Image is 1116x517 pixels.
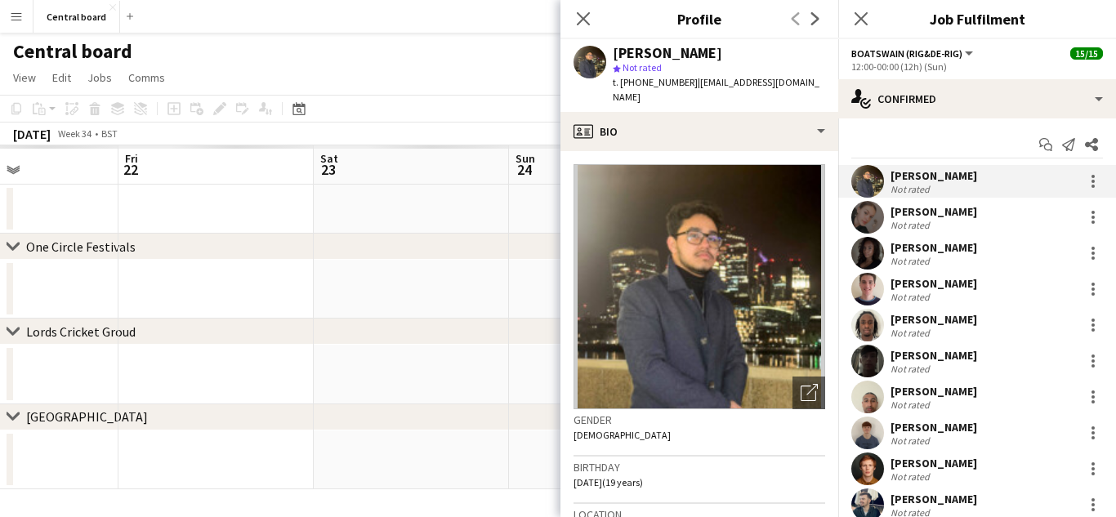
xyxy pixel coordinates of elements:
div: [DATE] [13,126,51,142]
img: Crew avatar or photo [574,164,825,409]
div: [PERSON_NAME] [613,46,722,60]
div: [GEOGRAPHIC_DATA] [26,408,148,425]
button: Central board [33,1,120,33]
a: Edit [46,67,78,88]
div: Not rated [891,363,933,375]
span: t. [PHONE_NUMBER] [613,76,698,88]
span: 24 [513,160,535,179]
div: One Circle Festivals [26,238,136,255]
h1: Central board [13,39,132,64]
span: Sun [516,151,535,166]
span: [DEMOGRAPHIC_DATA] [574,429,671,441]
div: Open photos pop-in [792,377,825,409]
div: 12:00-00:00 (12h) (Sun) [851,60,1103,73]
span: [DATE] (19 years) [574,476,643,488]
span: 15/15 [1070,47,1103,60]
div: Not rated [891,291,933,303]
div: [PERSON_NAME] [891,384,977,399]
span: Edit [52,70,71,85]
div: Confirmed [838,79,1116,118]
h3: Gender [574,412,825,427]
span: 22 [123,160,138,179]
div: [PERSON_NAME] [891,492,977,506]
div: Not rated [891,435,933,447]
div: [PERSON_NAME] [891,168,977,183]
div: Not rated [891,470,933,483]
span: Not rated [623,61,662,74]
span: 23 [318,160,338,179]
div: [PERSON_NAME] [891,348,977,363]
div: [PERSON_NAME] [891,456,977,470]
span: Jobs [87,70,112,85]
div: [PERSON_NAME] [891,312,977,327]
div: BST [101,127,118,140]
div: Not rated [891,183,933,195]
span: Week 34 [54,127,95,140]
div: Bio [560,112,838,151]
span: View [13,70,36,85]
span: Comms [128,70,165,85]
div: [PERSON_NAME] [891,276,977,291]
div: [PERSON_NAME] [891,204,977,219]
a: Comms [122,67,172,88]
button: Boatswain (rig&de-rig) [851,47,975,60]
a: Jobs [81,67,118,88]
div: Not rated [891,327,933,339]
div: [PERSON_NAME] [891,420,977,435]
div: Not rated [891,219,933,231]
span: Fri [125,151,138,166]
h3: Birthday [574,460,825,475]
span: | [EMAIL_ADDRESS][DOMAIN_NAME] [613,76,819,103]
div: [PERSON_NAME] [891,240,977,255]
h3: Job Fulfilment [838,8,1116,29]
span: Boatswain (rig&de-rig) [851,47,962,60]
span: Sat [320,151,338,166]
div: Not rated [891,399,933,411]
a: View [7,67,42,88]
div: Lords Cricket Groud [26,323,136,340]
h3: Profile [560,8,838,29]
div: Not rated [891,255,933,267]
